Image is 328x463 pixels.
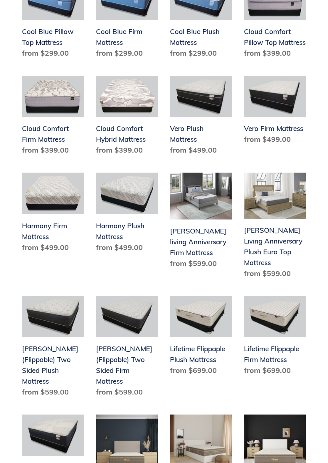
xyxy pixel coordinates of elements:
a: Cloud Comfort Hybrid Mattress [96,76,158,159]
a: Scott living Anniversary Firm Mattress [170,173,232,272]
a: Del Ray (Flippable) Two Sided Firm Mattress [96,296,158,401]
a: Del Ray (Flippable) Two Sided Plush Mattress [22,296,84,401]
a: Lifetime Flippaple Firm Mattress [244,296,306,379]
a: Harmony Firm Mattress [22,173,84,256]
a: Vero Firm Mattress [244,76,306,148]
a: Harmony Plush Mattress [96,173,158,256]
a: Vero Plush Mattress [170,76,232,159]
a: Cloud Comfort Firm Mattress [22,76,84,159]
a: Lifetime Flippaple Plush Mattress [170,296,232,379]
a: Scott Living Anniversary Plush Euro Top Mattress [244,173,306,282]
